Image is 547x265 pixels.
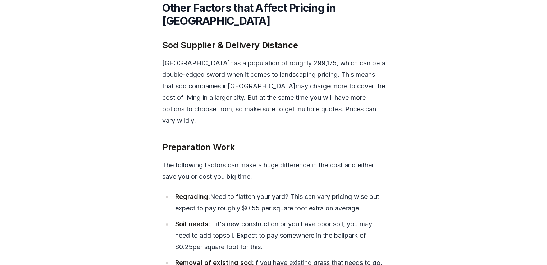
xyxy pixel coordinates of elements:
strong: Soil needs: [175,220,210,228]
h3: Sod Supplier & Delivery Distance [162,39,385,52]
h2: Other Factors that Affect Pricing in [GEOGRAPHIC_DATA] [162,1,385,27]
h3: Preparation Work [162,141,385,154]
p: The following factors can make a huge difference in the cost and either save you or cost you big ... [162,159,385,182]
strong: Regrading: [175,193,210,200]
p: [GEOGRAPHIC_DATA] has a population of roughly 299,175 , which can be a double-edged sword when it... [162,57,385,126]
li: Need to flatten your yard? This can vary pricing wise but expect to pay roughly $ 0.55 per square... [172,191,385,214]
li: If it's new construction or you have poor soil, you may need to add topsoil. Expect to pay somewh... [172,218,385,253]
